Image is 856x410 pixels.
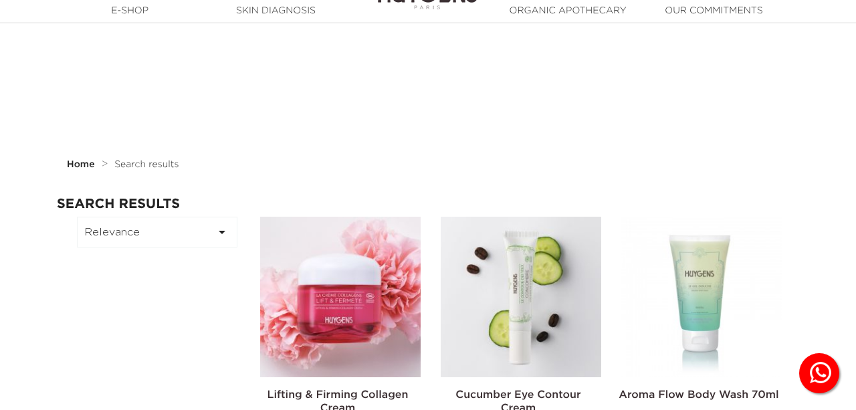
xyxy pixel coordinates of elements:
span: Search results [114,160,179,169]
a: Organic Apothecary [501,4,635,18]
h2: Search results [57,197,799,211]
img: Cucumber Eye Contour Cream [441,217,601,377]
a: Search results [114,159,179,170]
a: E-Shop [63,4,197,18]
img: Aroma Flow Body Wash 70ml [621,217,782,377]
button: Relevance [77,217,237,247]
a: Home [67,159,98,170]
i:  [214,224,230,240]
a: Skin Diagnosis [209,4,342,18]
img: Lifting & Firming Collagen... [260,217,421,377]
strong: Home [67,160,95,169]
a: Our commitments [647,4,780,18]
a: Aroma Flow Body Wash 70ml [619,390,778,401]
